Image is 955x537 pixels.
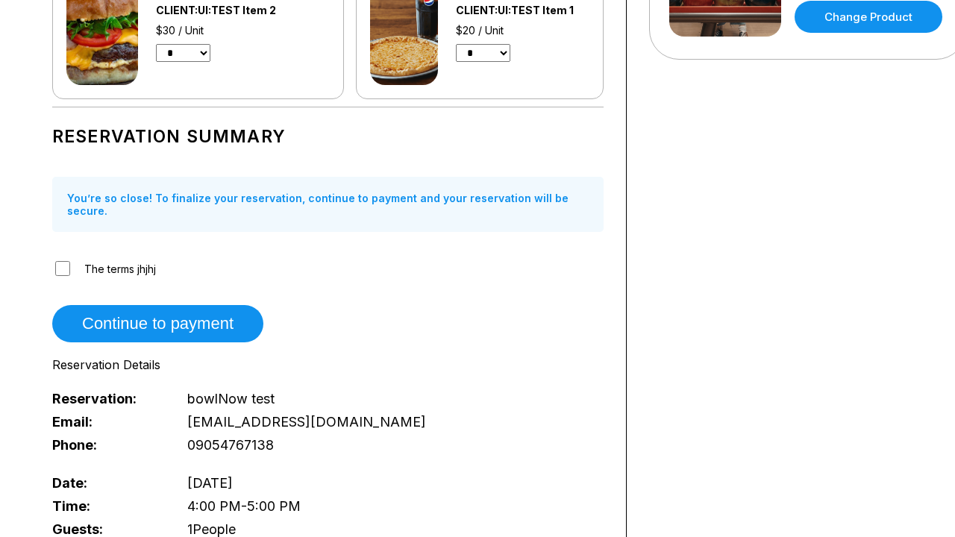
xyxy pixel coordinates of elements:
[456,24,589,37] div: $20 / Unit
[187,521,236,537] span: 1 People
[52,498,163,514] span: Time:
[52,414,163,430] span: Email:
[84,263,156,275] span: The terms jhjhj
[52,357,604,372] div: Reservation Details
[156,24,316,37] div: $30 / Unit
[52,391,163,406] span: Reservation:
[456,4,589,16] div: CLIENT:UI:TEST Item 1
[187,475,233,491] span: [DATE]
[52,305,263,342] button: Continue to payment
[156,4,316,16] div: CLIENT:UI:TEST Item 2
[187,437,274,453] span: 09054767138
[795,1,942,33] a: Change Product
[52,126,604,147] h1: Reservation Summary
[52,521,163,537] span: Guests:
[187,391,275,406] span: bowlNow test
[187,414,426,430] span: [EMAIL_ADDRESS][DOMAIN_NAME]
[52,437,163,453] span: Phone:
[187,498,301,514] span: 4:00 PM - 5:00 PM
[52,177,604,232] div: You’re so close! To finalize your reservation, continue to payment and your reservation will be s...
[52,475,163,491] span: Date:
